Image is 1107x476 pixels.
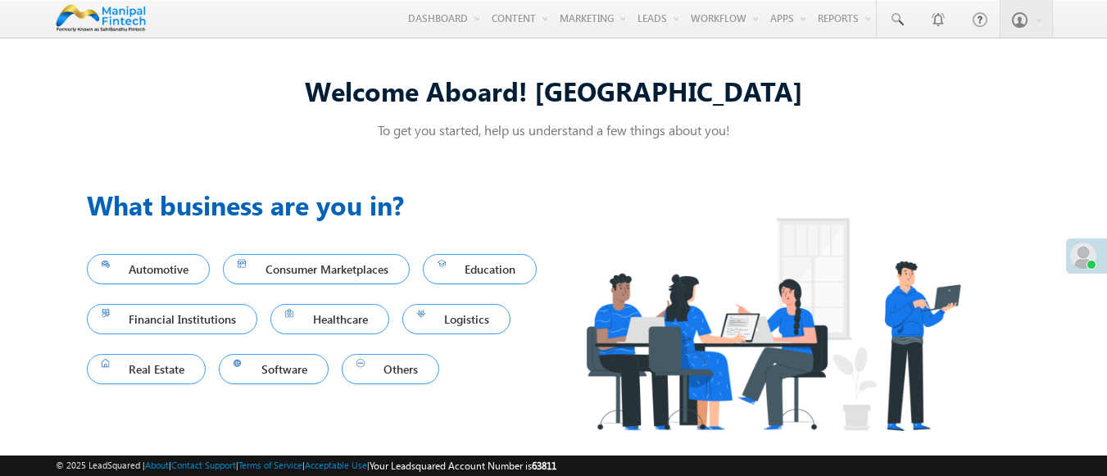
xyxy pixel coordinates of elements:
a: Terms of Service [238,460,302,470]
img: Custom Logo [56,4,147,33]
span: Real Estate [102,358,192,380]
a: Acceptable Use [305,460,367,470]
a: About [145,460,169,470]
span: Automotive [102,258,196,280]
p: To get you started, help us understand a few things about you! [87,121,1021,138]
span: Others [356,358,425,380]
span: Consumer Marketplaces [238,258,395,280]
span: Financial Institutions [102,308,243,330]
h3: What business are you in? [87,185,554,224]
div: Welcome Aboard! [GEOGRAPHIC_DATA] [87,73,1021,108]
span: Healthcare [285,308,374,330]
span: 63811 [532,460,556,472]
span: Software [234,358,314,380]
span: Your Leadsquared Account Number is [370,460,556,472]
span: © 2025 LeadSquared | | | | | [56,458,556,474]
a: Contact Support [171,460,236,470]
img: Industry.png [554,185,991,463]
span: Education [438,258,523,280]
span: Logistics [417,308,497,330]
